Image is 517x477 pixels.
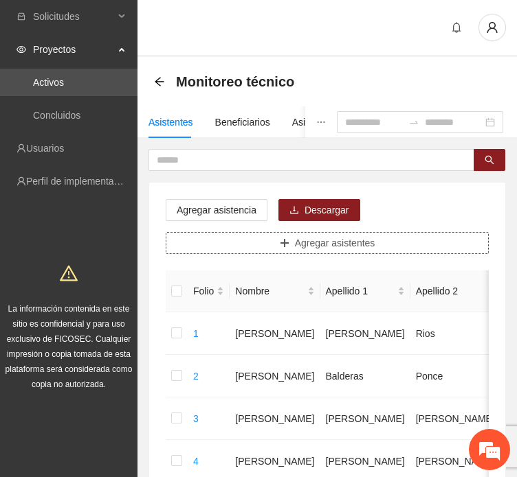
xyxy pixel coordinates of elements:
span: La información contenida en este sitio es confidencial y para uso exclusivo de FICOSEC. Cualquier... [5,304,133,389]
span: warning [60,264,78,282]
span: Apellido 2 [416,283,485,299]
span: Agregar asistentes [295,235,375,251]
td: Rios [410,312,500,355]
button: search [474,149,505,171]
button: bell [445,16,467,38]
div: Beneficiarios [215,115,270,130]
span: Monitoreo técnico [176,71,294,93]
span: arrow-left [154,76,165,87]
th: Apellido 1 [320,270,410,312]
span: ellipsis [316,117,326,127]
button: user [478,14,506,41]
a: 2 [193,371,199,382]
span: to [408,117,419,128]
span: user [479,21,505,34]
span: download [289,205,299,216]
td: [PERSON_NAME] [410,397,500,440]
button: Agregar asistencia [166,199,267,221]
th: Nombre [230,270,320,312]
span: swap-right [408,117,419,128]
a: Concluidos [33,110,80,121]
a: Activos [33,77,64,88]
a: Usuarios [26,143,64,154]
td: [PERSON_NAME] [320,397,410,440]
span: inbox [16,12,26,21]
td: Ponce [410,355,500,397]
span: bell [446,22,467,33]
span: Estamos en línea. [80,159,190,297]
button: plusAgregar asistentes [166,232,489,254]
span: Nombre [235,283,304,299]
div: Asistentes [148,115,193,130]
a: 4 [193,456,199,467]
span: Solicitudes [33,3,114,30]
a: 3 [193,413,199,424]
span: Descargar [305,202,349,218]
button: ellipsis [305,106,337,138]
div: Minimizar ventana de chat en vivo [225,7,258,40]
th: Folio [188,270,230,312]
td: [PERSON_NAME] [230,397,320,440]
div: Back [154,76,165,88]
td: [PERSON_NAME] [320,312,410,355]
div: Chatee con nosotros ahora [71,70,231,88]
span: plus [280,238,289,249]
td: [PERSON_NAME] [230,312,320,355]
textarea: Escriba su mensaje y pulse “Intro” [7,325,262,373]
span: Agregar asistencia [177,202,256,218]
a: 1 [193,328,199,339]
button: downloadDescargar [278,199,360,221]
th: Apellido 2 [410,270,500,312]
div: Asistencias [292,115,341,130]
span: Proyectos [33,36,114,63]
td: Balderas [320,355,410,397]
span: search [485,155,494,166]
td: [PERSON_NAME] [230,355,320,397]
span: Folio [193,283,214,299]
span: eye [16,45,26,54]
a: Perfil de implementadora [26,176,133,187]
span: Apellido 1 [326,283,395,299]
